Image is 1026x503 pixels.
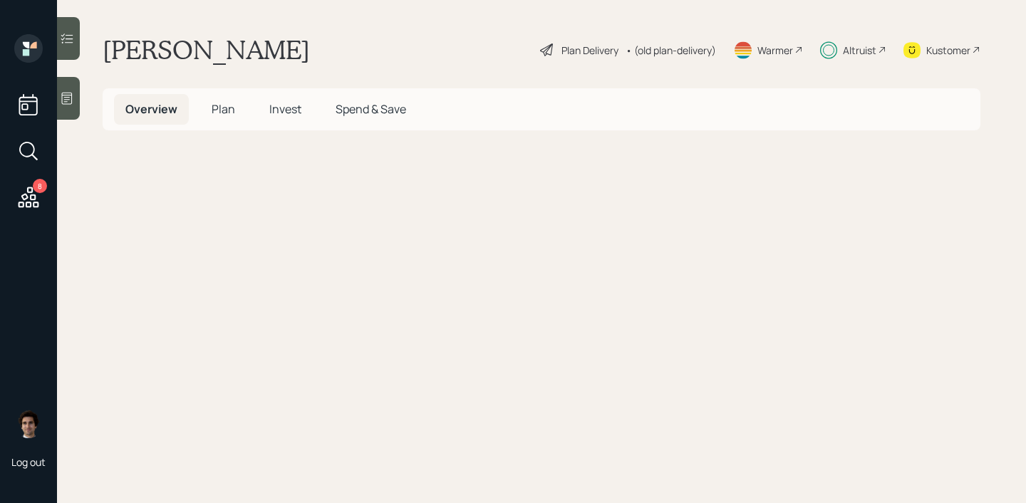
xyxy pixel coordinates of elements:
[212,101,235,117] span: Plan
[33,179,47,193] div: 8
[14,410,43,438] img: harrison-schaefer-headshot-2.png
[269,101,301,117] span: Invest
[626,43,716,58] div: • (old plan-delivery)
[926,43,970,58] div: Kustomer
[103,34,310,66] h1: [PERSON_NAME]
[561,43,618,58] div: Plan Delivery
[757,43,793,58] div: Warmer
[336,101,406,117] span: Spend & Save
[11,455,46,469] div: Log out
[843,43,876,58] div: Altruist
[125,101,177,117] span: Overview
